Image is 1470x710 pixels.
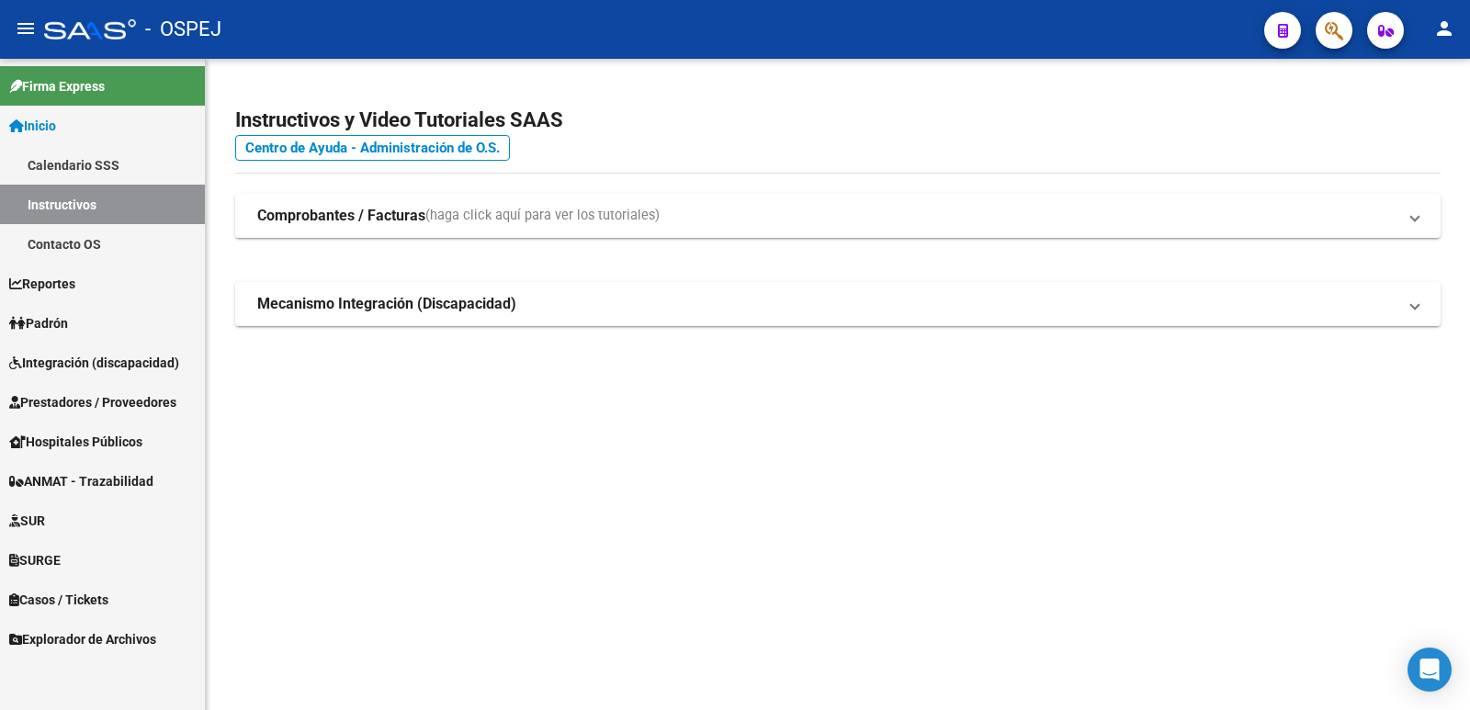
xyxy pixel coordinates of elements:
span: Explorador de Archivos [9,629,156,649]
mat-expansion-panel-header: Comprobantes / Facturas(haga click aquí para ver los tutoriales) [235,194,1441,238]
span: Casos / Tickets [9,590,108,610]
span: Prestadores / Proveedores [9,392,176,412]
span: - OSPEJ [145,9,221,50]
span: Hospitales Públicos [9,432,142,452]
span: Padrón [9,313,68,333]
a: Centro de Ayuda - Administración de O.S. [235,135,510,161]
mat-icon: menu [15,17,37,39]
span: Firma Express [9,76,105,96]
strong: Mecanismo Integración (Discapacidad) [257,294,516,314]
span: SUR [9,511,45,531]
span: Inicio [9,116,56,136]
span: SURGE [9,550,61,570]
span: (haga click aquí para ver los tutoriales) [425,206,660,226]
strong: Comprobantes / Facturas [257,206,425,226]
span: Integración (discapacidad) [9,353,179,373]
mat-icon: person [1433,17,1455,39]
h2: Instructivos y Video Tutoriales SAAS [235,103,1441,138]
span: Reportes [9,274,75,294]
div: Open Intercom Messenger [1408,648,1452,692]
span: ANMAT - Trazabilidad [9,471,153,491]
mat-expansion-panel-header: Mecanismo Integración (Discapacidad) [235,282,1441,326]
